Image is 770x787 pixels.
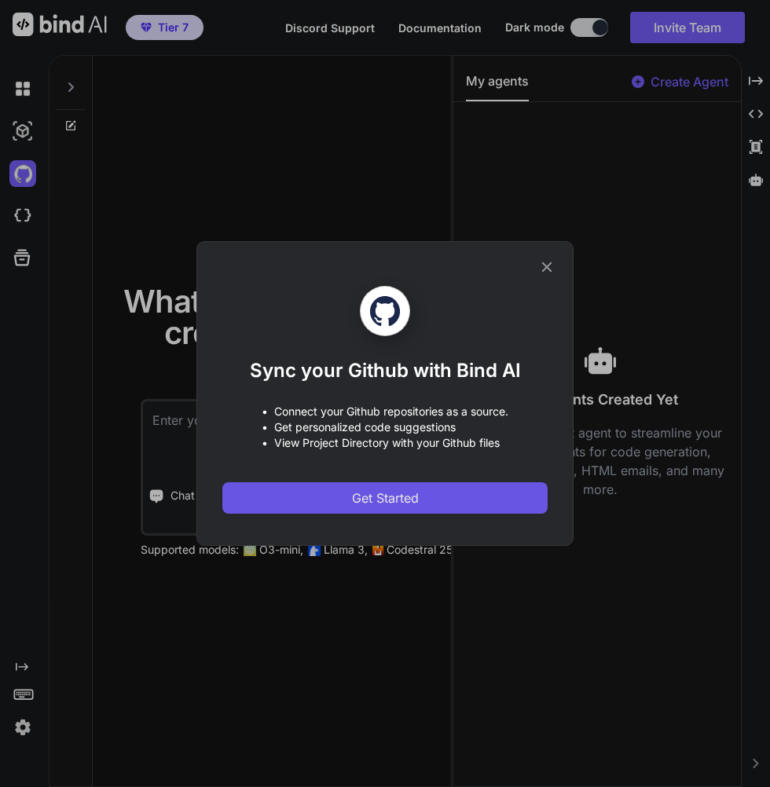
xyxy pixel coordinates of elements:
h1: Sync your Github with Bind AI [250,358,521,383]
p: • Connect your Github repositories as a source. [262,404,508,419]
button: Get Started [222,482,548,514]
p: • Get personalized code suggestions [262,419,508,435]
span: Get Started [352,489,419,507]
p: • View Project Directory with your Github files [262,435,508,451]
